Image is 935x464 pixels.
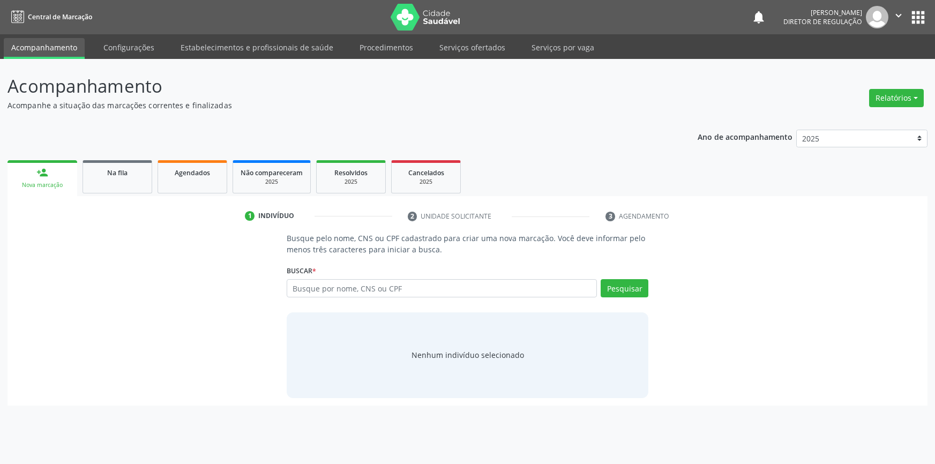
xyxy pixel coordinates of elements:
div: 2025 [399,178,453,186]
p: Busque pelo nome, CNS ou CPF cadastrado para criar uma nova marcação. Você deve informar pelo men... [287,233,649,255]
img: img [866,6,888,28]
button: Relatórios [869,89,924,107]
label: Buscar [287,263,316,279]
div: Indivíduo [258,211,294,221]
div: person_add [36,167,48,178]
input: Busque por nome, CNS ou CPF [287,279,597,297]
span: Diretor de regulação [783,17,862,26]
div: 2025 [241,178,303,186]
a: Procedimentos [352,38,421,57]
span: Central de Marcação [28,12,92,21]
span: Não compareceram [241,168,303,177]
span: Agendados [175,168,210,177]
button: notifications [751,10,766,25]
p: Acompanhamento [8,73,652,100]
span: Na fila [107,168,128,177]
a: Acompanhamento [4,38,85,59]
a: Serviços por vaga [524,38,602,57]
button: Pesquisar [601,279,648,297]
i:  [893,10,904,21]
p: Ano de acompanhamento [698,130,792,143]
span: Resolvidos [334,168,368,177]
div: 2025 [324,178,378,186]
p: Acompanhe a situação das marcações correntes e finalizadas [8,100,652,111]
div: [PERSON_NAME] [783,8,862,17]
a: Serviços ofertados [432,38,513,57]
div: Nenhum indivíduo selecionado [412,349,524,361]
div: 1 [245,211,255,221]
button: apps [909,8,927,27]
a: Central de Marcação [8,8,92,26]
button:  [888,6,909,28]
a: Estabelecimentos e profissionais de saúde [173,38,341,57]
a: Configurações [96,38,162,57]
span: Cancelados [408,168,444,177]
div: Nova marcação [15,181,70,189]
